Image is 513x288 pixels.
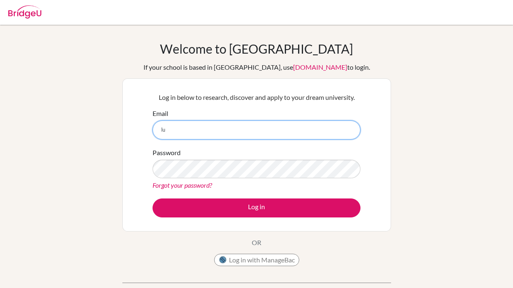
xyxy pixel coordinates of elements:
[160,41,353,56] h1: Welcome to [GEOGRAPHIC_DATA]
[252,238,261,248] p: OR
[293,63,347,71] a: [DOMAIN_NAME]
[153,92,360,102] p: Log in below to research, discover and apply to your dream university.
[153,109,168,118] label: Email
[214,254,299,266] button: Log in with ManageBac
[153,181,212,189] a: Forgot your password?
[143,62,370,72] div: If your school is based in [GEOGRAPHIC_DATA], use to login.
[153,148,181,158] label: Password
[153,198,360,217] button: Log in
[8,5,41,19] img: Bridge-U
